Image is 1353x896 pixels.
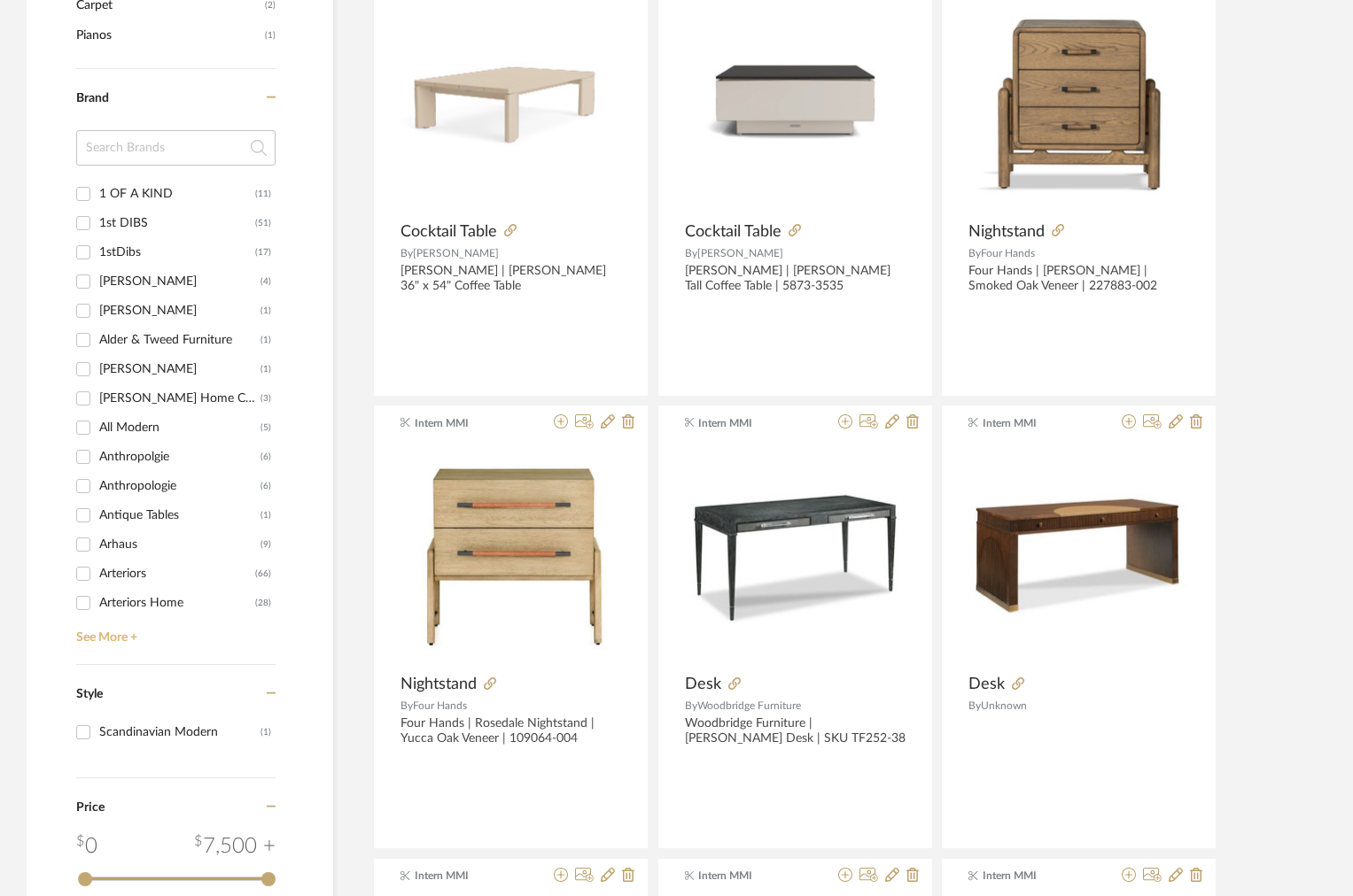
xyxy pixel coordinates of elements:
div: 7,500 + [194,830,276,862]
span: Style [76,688,103,700]
div: All Modern [99,413,260,442]
span: (1) [265,21,276,50]
div: Scandinavian Modern [99,718,260,746]
div: 1 OF A KIND [99,180,255,208]
span: Nightstand [968,222,1045,242]
span: Intern MMI [415,868,526,884]
div: Woodbridge Furniture | [PERSON_NAME] Desk | SKU TF252-38 [685,716,906,746]
div: (4) [260,267,271,296]
span: By [968,700,981,711]
span: Intern MMI [983,868,1094,884]
span: Four Hands [981,248,1035,259]
div: [PERSON_NAME] [99,355,260,383]
div: Anthropolgie [99,443,260,471]
span: By [400,248,413,259]
div: (6) [260,472,271,500]
span: By [685,700,697,711]
div: Arteriors [99,560,255,588]
div: Anthropologie [99,472,260,500]
span: Cocktail Table [685,222,781,242]
img: Nightstand [400,444,621,665]
span: Intern MMI [415,415,526,431]
div: (6) [260,443,271,471]
div: 1stDibs [99,238,255,266]
div: [PERSON_NAME] [99,267,260,296]
span: By [400,700,413,711]
span: Cocktail Table [400,222,497,242]
div: (66) [255,560,271,588]
span: By [968,248,981,259]
span: By [685,248,697,259]
div: (5) [260,413,271,442]
div: (1) [260,297,271,325]
div: (51) [255,209,271,237]
span: Intern MMI [983,415,1094,431]
a: See More + [72,617,276,645]
span: Desk [968,675,1005,694]
span: Four Hands [413,700,467,711]
div: 0 [76,830,97,862]
div: Arhaus [99,530,260,559]
span: Nightstand [400,675,477,694]
div: [PERSON_NAME] | [PERSON_NAME] 36" x 54" Coffee Table [400,264,621,294]
div: [PERSON_NAME] | [PERSON_NAME] Tall Coffee Table | 5873-3535 [685,264,906,294]
div: Antique Tables [99,501,260,529]
span: Brand [76,92,109,104]
div: (17) [255,238,271,266]
div: (28) [255,589,271,617]
div: (1) [260,501,271,529]
img: Desk [685,444,906,665]
div: [PERSON_NAME] [99,297,260,325]
div: (1) [260,326,271,354]
span: Intern MMI [698,868,810,884]
div: Four Hands | [PERSON_NAME] | Smoked Oak Veneer | 227883-002 [968,264,1189,294]
div: (3) [260,384,271,413]
div: (1) [260,718,271,746]
input: Search Brands [76,130,276,166]
span: Pianos [76,20,260,50]
div: Arteriors Home [99,589,255,617]
div: (9) [260,530,271,559]
span: Desk [685,675,721,694]
span: [PERSON_NAME] [413,248,499,259]
span: Unknown [981,700,1027,711]
span: Price [76,801,105,814]
div: [PERSON_NAME] Home Collection [99,384,260,413]
div: 1st DIBS [99,209,255,237]
span: Woodbridge Furniture [697,700,801,711]
div: Alder & Tweed Furniture [99,326,260,354]
span: [PERSON_NAME] [697,248,783,259]
span: Intern MMI [698,415,810,431]
div: (1) [260,355,271,383]
img: Desk [968,444,1189,665]
div: Four Hands | Rosedale Nightstand | Yucca Oak Veneer | 109064-004 [400,716,621,746]
div: (11) [255,180,271,208]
